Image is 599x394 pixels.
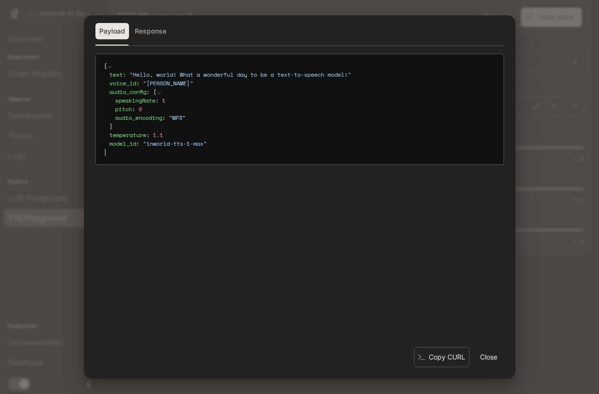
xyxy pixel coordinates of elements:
[162,96,165,104] span: 1
[143,79,193,87] span: " [PERSON_NAME] "
[143,139,207,148] span: " inworld-tts-1-max "
[169,114,186,122] span: " MP3 "
[109,79,496,88] div: :
[109,139,136,148] span: model_id
[473,348,504,367] button: Close
[109,131,146,139] span: temperature
[109,88,496,131] div: :
[131,23,170,39] button: Response
[139,105,142,113] span: 0
[115,114,162,122] span: audio_encoding
[115,105,496,114] div: :
[153,131,163,139] span: 1.1
[104,62,107,70] span: {
[153,88,156,96] span: {
[115,96,155,104] span: speakingRate
[414,347,470,368] button: Copy CURL
[109,79,136,87] span: voice_id
[109,70,496,79] div: :
[109,70,123,79] span: text
[115,105,132,113] span: pitch
[109,88,146,96] span: audio_config
[115,114,496,122] div: :
[115,96,496,105] div: :
[109,122,113,130] span: }
[129,70,351,79] span: " Hello, world! What a wonderful day to be a text-to-speech model! "
[109,131,496,139] div: :
[109,139,496,148] div: :
[104,148,107,156] span: }
[95,23,129,39] button: Payload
